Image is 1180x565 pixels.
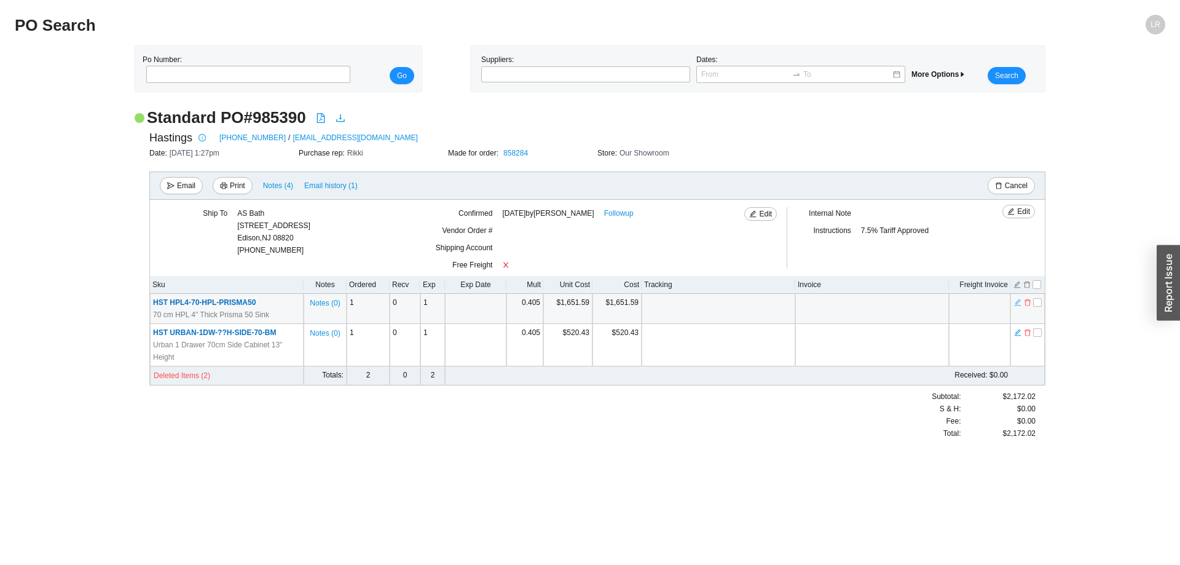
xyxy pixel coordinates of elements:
button: edit [1013,327,1022,336]
span: printer [220,182,227,191]
span: 70 cm HPL 4" Thick Prisma 50 Sink [153,309,269,321]
span: Date: [149,149,170,157]
span: S & H: [940,403,961,415]
button: Deleted Items (2) [153,369,211,382]
button: edit [1013,297,1022,306]
td: 1 [420,294,445,324]
span: Confirmed [458,209,492,218]
td: 0.405 [506,294,543,324]
span: HST HPL4-70-HPL-PRISMA50 [153,298,256,307]
span: Deleted Items (2) [154,369,210,382]
button: sendEmail [160,177,203,194]
span: Made for order: [448,149,501,157]
span: edit [1014,328,1021,337]
th: Recv [390,276,420,294]
td: $520.43 [543,324,592,366]
a: [EMAIL_ADDRESS][DOMAIN_NAME] [293,132,417,144]
div: $2,172.02 [961,390,1036,403]
div: $2,172.02 [961,427,1036,440]
button: editEdit [1002,205,1035,218]
td: 1 [347,294,390,324]
button: deleteCancel [988,177,1035,194]
span: Edit [1017,205,1030,218]
span: info-circle [195,134,209,141]
span: file-pdf [316,113,326,123]
button: editEdit [744,207,777,221]
span: download [336,113,345,123]
button: printerPrint [213,177,253,194]
td: 1 [347,324,390,366]
span: Purchase rep: [299,149,347,157]
span: Email history (1) [304,180,358,192]
a: [PHONE_NUMBER] [219,132,286,144]
th: Tracking [642,276,795,294]
td: 2 [347,366,390,385]
button: delete [1023,297,1032,306]
td: $1,651.59 [592,294,642,324]
span: Received: [954,371,987,379]
span: Our Showroom [619,149,669,157]
div: [PHONE_NUMBER] [237,207,310,256]
th: Freight Invoice [949,276,1010,294]
span: delete [1024,298,1031,307]
span: swap-right [792,70,801,79]
h2: Standard PO # 985390 [147,107,306,128]
span: Total: [943,427,961,440]
td: 0 [390,366,420,385]
div: Sku [152,279,301,291]
td: 0 [390,324,420,366]
div: Dates: [693,53,908,84]
span: [DATE] by [PERSON_NAME] [502,207,594,219]
button: Email history (1) [304,177,358,194]
span: / [288,132,290,144]
td: $520.43 [592,324,642,366]
span: HST URBAN-1DW-??H-SIDE-70-BM [153,328,276,337]
h2: PO Search [15,15,878,36]
a: download [336,113,345,125]
span: edit [1007,208,1015,216]
td: $0.00 [506,366,1010,385]
span: LR [1150,15,1160,34]
div: AS Bath [STREET_ADDRESS] Edison , NJ 08820 [237,207,310,244]
span: Notes ( 4 ) [263,180,293,192]
span: $0.00 [1017,415,1036,427]
span: edit [1014,298,1021,307]
span: to [792,70,801,79]
td: 0.405 [506,324,543,366]
span: Urban 1 Drawer 70cm Side Cabinet 13" Height [153,339,301,363]
span: Search [995,69,1018,82]
span: Email [177,180,195,192]
span: Print [230,180,245,192]
span: send [167,182,175,191]
button: info-circle [192,129,210,146]
th: Ordered [347,276,390,294]
span: [DATE] 1:27pm [170,149,219,157]
th: Cost [592,276,642,294]
span: Go [397,69,407,82]
button: Notes (0) [309,296,340,305]
span: Ship To [203,209,227,218]
button: delete [1023,327,1032,336]
th: Exp Date [445,276,506,294]
input: From [701,68,790,81]
td: 2 [420,366,445,385]
span: More Options [911,70,966,79]
th: Mult [506,276,543,294]
span: Free Freight [452,261,492,269]
div: Po Number: [143,53,347,84]
button: Go [390,67,414,84]
td: $1,651.59 [543,294,592,324]
input: To [803,68,892,81]
span: Notes ( 0 ) [310,297,340,309]
span: Vendor Order # [442,226,492,235]
th: Unit Cost [543,276,592,294]
span: Fee : [946,415,961,427]
span: Subtotal: [932,390,961,403]
td: 0 [390,294,420,324]
button: Notes (4) [262,179,294,188]
th: Exp [420,276,445,294]
td: 1 [420,324,445,366]
span: Hastings [149,128,192,147]
span: caret-right [959,71,966,78]
span: Instructions [813,226,851,235]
